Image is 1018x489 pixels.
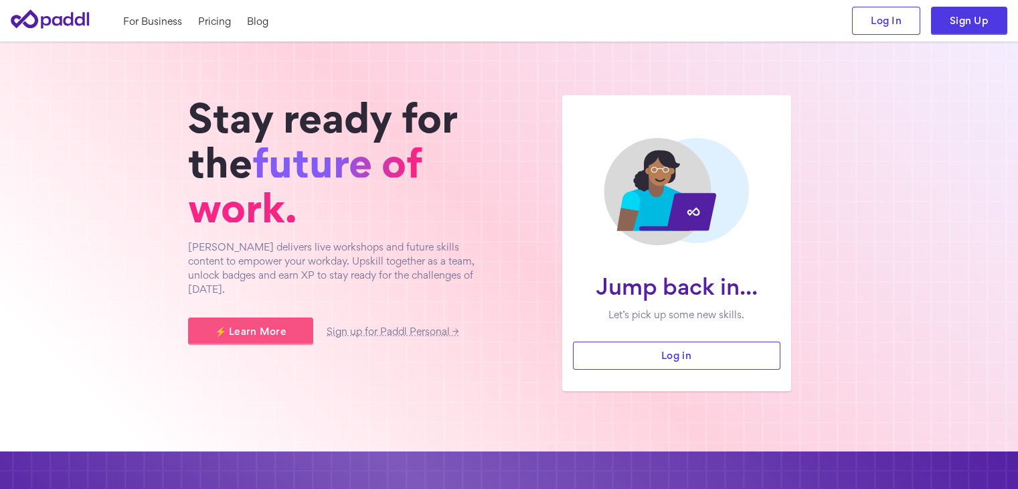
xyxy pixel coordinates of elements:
[573,342,780,370] a: Log in
[188,318,313,346] a: ⚡ Learn More
[931,7,1007,35] a: Sign Up
[123,14,182,28] a: For Business
[188,95,496,230] h1: Stay ready for the
[198,14,231,28] a: Pricing
[584,275,770,298] h1: Jump back in...
[188,147,422,222] span: future of work.
[247,14,268,28] a: Blog
[584,307,770,322] p: Let’s pick up some new skills.
[852,7,920,35] a: Log In
[188,240,496,296] p: [PERSON_NAME] delivers live workshops and future skills content to empower your workday. Upskill ...
[327,328,458,336] a: Sign up for Paddl Personal →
